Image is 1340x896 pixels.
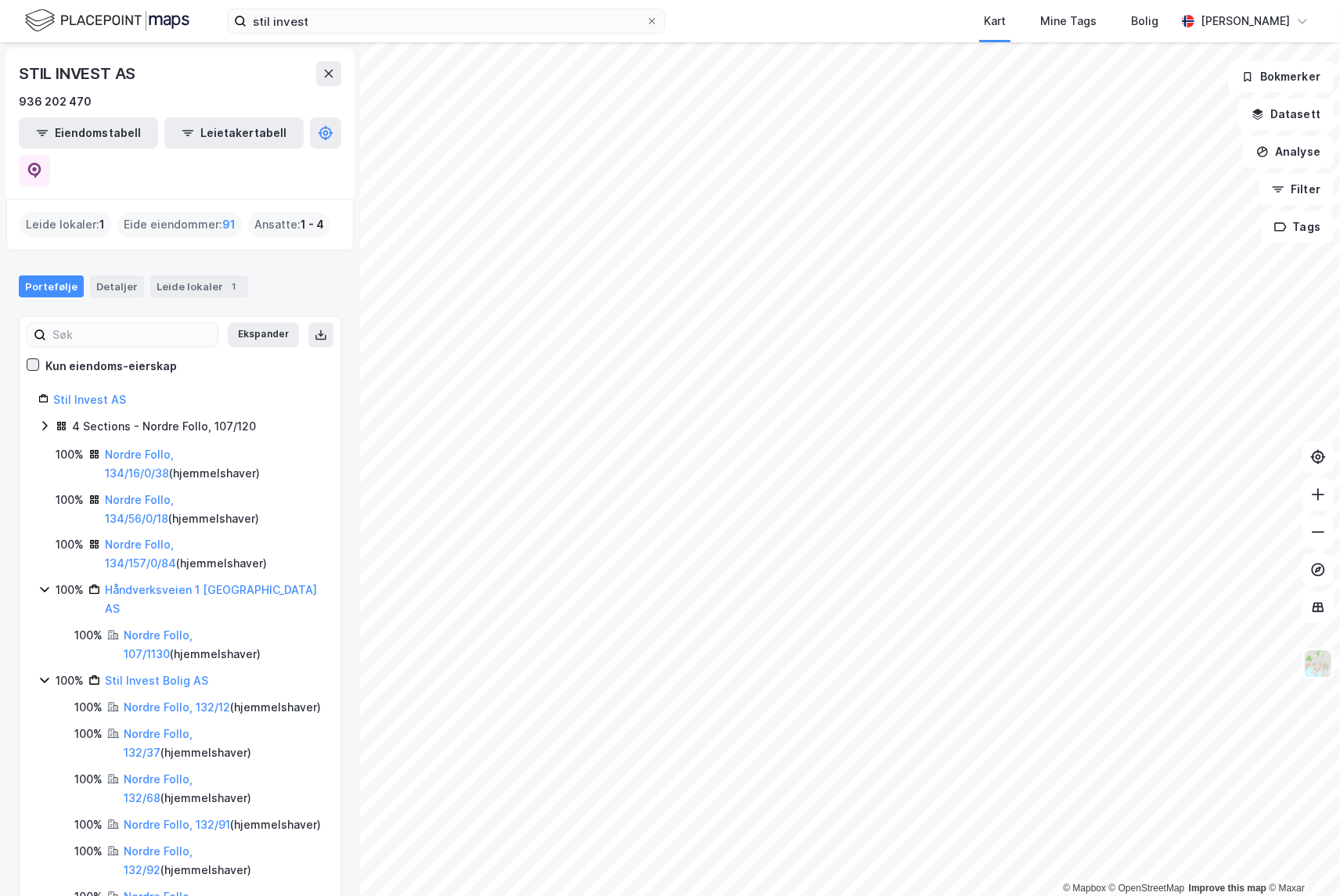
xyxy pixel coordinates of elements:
div: 100% [56,491,84,509]
div: Leide lokaler : [20,212,111,237]
div: Detaljer [90,275,144,297]
a: Stil Invest AS [53,393,126,406]
div: ( hjemmelshaver ) [124,626,322,664]
div: 936 202 470 [19,92,92,111]
div: ( hjemmelshaver ) [124,725,322,762]
div: 100% [56,581,84,599]
span: 91 [222,215,236,234]
div: Ansatte : [248,212,330,237]
div: 100% [56,445,84,464]
div: 100% [74,770,103,789]
a: Håndverksveien 1 [GEOGRAPHIC_DATA] AS [105,583,317,615]
span: 1 [99,215,105,234]
a: OpenStreetMap [1109,883,1185,894]
div: Bolig [1131,12,1158,31]
a: Stil Invest Bolig AS [105,674,208,687]
iframe: Chat Widget [1262,821,1340,896]
button: Bokmerker [1228,61,1334,92]
div: 100% [74,842,103,861]
a: Nordre Follo, 107/1130 [124,628,193,660]
a: Nordre Follo, 132/37 [124,727,193,759]
div: 100% [74,626,103,645]
img: Z [1303,649,1333,678]
a: Mapbox [1063,883,1106,894]
div: 100% [56,535,84,554]
a: Nordre Follo, 134/157/0/84 [105,538,176,570]
div: Kun eiendoms-eierskap [45,357,177,376]
div: ( hjemmelshaver ) [124,770,322,808]
div: Eide eiendommer : [117,212,242,237]
button: Datasett [1238,99,1334,130]
div: 100% [74,725,103,743]
input: Søk [46,323,218,347]
div: ( hjemmelshaver ) [124,698,321,717]
div: Kontrollprogram for chat [1262,821,1340,896]
img: logo.f888ab2527a4732fd821a326f86c7f29.svg [25,7,189,34]
a: Nordre Follo, 132/12 [124,700,230,714]
button: Ekspander [228,322,299,347]
button: Eiendomstabell [19,117,158,149]
span: 1 - 4 [301,215,324,234]
div: STIL INVEST AS [19,61,139,86]
div: Kart [984,12,1006,31]
a: Nordre Follo, 134/56/0/18 [105,493,174,525]
div: 100% [56,671,84,690]
div: ( hjemmelshaver ) [105,491,322,528]
button: Leietakertabell [164,117,304,149]
div: 4 Sections - Nordre Follo, 107/120 [72,417,256,436]
div: [PERSON_NAME] [1201,12,1290,31]
div: Leide lokaler [150,275,248,297]
a: Nordre Follo, 132/91 [124,818,230,831]
div: ( hjemmelshaver ) [124,842,322,880]
a: Improve this map [1189,883,1266,894]
a: Nordre Follo, 132/68 [124,772,193,804]
div: Portefølje [19,275,84,297]
div: ( hjemmelshaver ) [105,535,322,573]
a: Nordre Follo, 132/92 [124,844,193,876]
div: ( hjemmelshaver ) [124,815,321,834]
button: Filter [1259,174,1334,205]
button: Analyse [1243,136,1334,167]
button: Tags [1261,211,1334,243]
div: ( hjemmelshaver ) [105,445,322,483]
div: 100% [74,815,103,834]
a: Nordre Follo, 134/16/0/38 [105,448,174,480]
div: 100% [74,698,103,717]
div: Mine Tags [1040,12,1097,31]
input: Søk på adresse, matrikkel, gårdeiere, leietakere eller personer [247,9,646,33]
div: 1 [226,279,242,294]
